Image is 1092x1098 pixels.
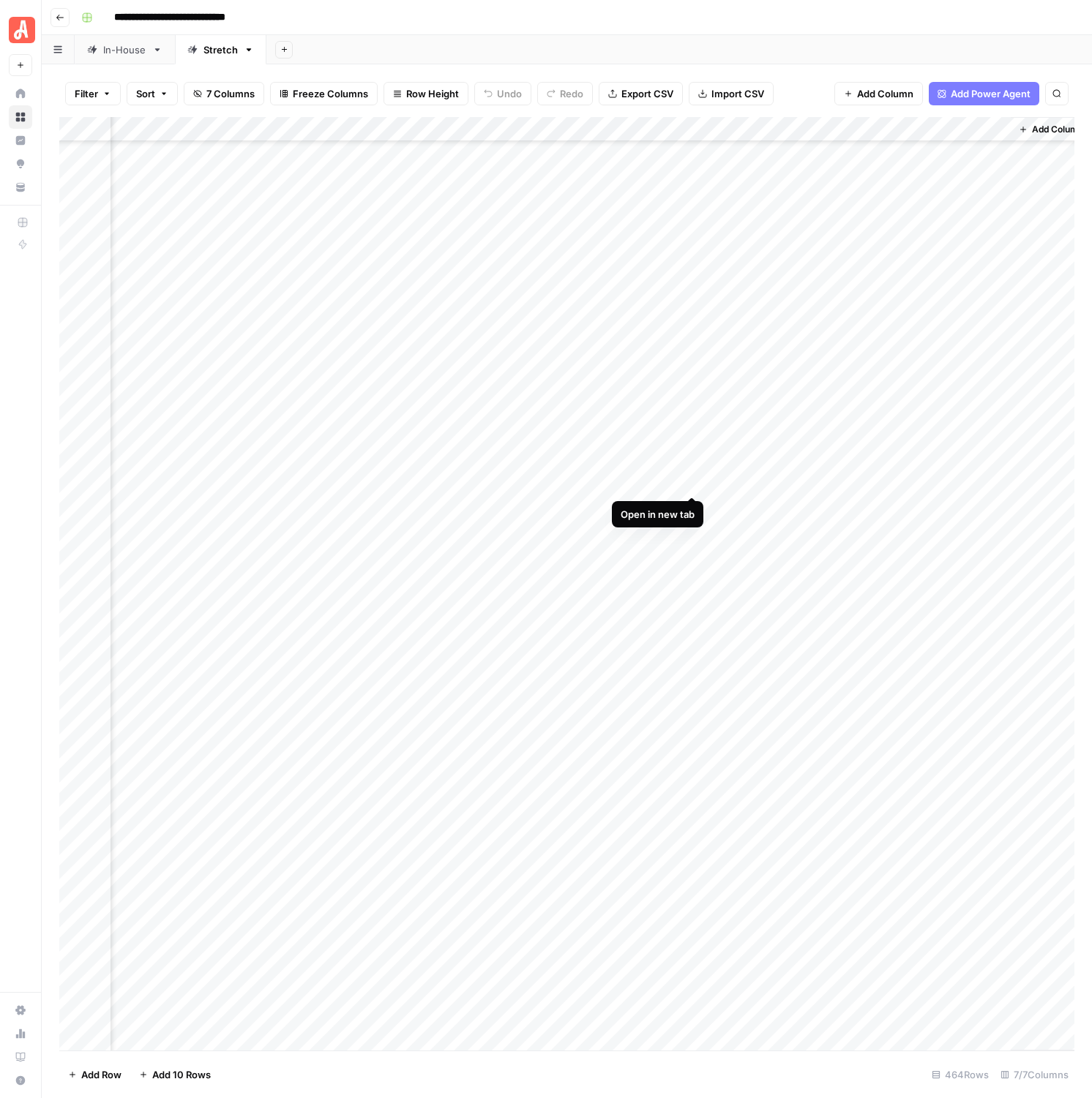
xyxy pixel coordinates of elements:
[203,42,238,57] div: Stretch
[9,999,32,1022] a: Settings
[9,1022,32,1045] a: Usage
[497,86,522,101] span: Undo
[9,1045,32,1069] a: Learning Hub
[103,42,146,57] div: In-House
[384,82,468,105] button: Row Height
[136,86,155,101] span: Sort
[560,86,583,101] span: Redo
[9,82,32,105] a: Home
[75,86,98,101] span: Filter
[406,86,459,101] span: Row Height
[926,1063,995,1086] div: 464 Rows
[9,17,35,43] img: Angi Logo
[9,129,32,152] a: Insights
[9,1069,32,1092] button: Help + Support
[81,1067,121,1082] span: Add Row
[9,152,32,176] a: Opportunities
[9,176,32,199] a: Your Data
[995,1063,1074,1086] div: 7/7 Columns
[293,86,368,101] span: Freeze Columns
[537,82,593,105] button: Redo
[184,82,264,105] button: 7 Columns
[270,82,378,105] button: Freeze Columns
[834,82,923,105] button: Add Column
[621,507,695,522] div: Open in new tab
[951,86,1031,101] span: Add Power Agent
[689,82,774,105] button: Import CSV
[127,82,178,105] button: Sort
[59,1063,130,1086] button: Add Row
[65,82,121,105] button: Filter
[711,86,764,101] span: Import CSV
[75,35,175,64] a: In-House
[621,86,673,101] span: Export CSV
[1032,123,1083,136] span: Add Column
[1013,120,1089,139] button: Add Column
[206,86,255,101] span: 7 Columns
[130,1063,220,1086] button: Add 10 Rows
[175,35,266,64] a: Stretch
[857,86,913,101] span: Add Column
[9,12,32,48] button: Workspace: Angi
[9,105,32,129] a: Browse
[474,82,531,105] button: Undo
[929,82,1039,105] button: Add Power Agent
[152,1067,211,1082] span: Add 10 Rows
[599,82,683,105] button: Export CSV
